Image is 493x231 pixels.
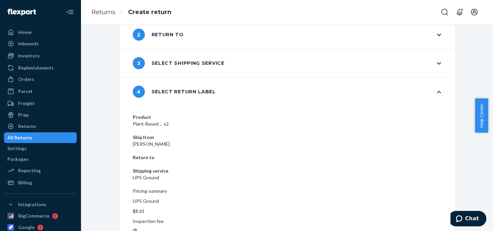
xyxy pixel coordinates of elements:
p: UPS Ground [133,198,441,204]
a: Inventory [4,50,77,61]
div: Inventory [18,52,40,59]
a: BigCommerce [4,211,77,221]
button: Integrations [4,199,77,210]
div: Orders [18,76,34,83]
button: Open Search Box [438,5,451,19]
p: Pricing summary [133,188,441,194]
button: Open notifications [453,5,466,19]
div: Settings [7,145,27,152]
dt: Product [133,114,441,121]
span: 4 [133,86,145,98]
div: Billing [18,179,32,186]
iframe: Opens a widget where you can chat to one of our agents [450,211,486,228]
a: Prep [4,109,77,120]
a: Replenishments [4,62,77,73]
div: Home [18,29,32,36]
dt: Shipping service [133,168,441,174]
a: Freight [4,98,77,109]
div: Returns [18,123,36,130]
p: Inspection fee [133,218,441,225]
div: Packages [7,156,29,163]
dd: [PERSON_NAME] [133,141,441,147]
a: Home [4,27,77,38]
div: Integrations [18,201,46,208]
img: Flexport logo [7,9,36,15]
ol: breadcrumbs [86,2,177,22]
dt: Ship from [133,134,441,141]
a: Create return [128,8,171,16]
a: Returns [4,121,77,132]
dt: Return to [133,154,441,161]
button: Close Navigation [63,5,77,19]
div: Reporting [18,167,41,174]
div: Inbounds [18,40,39,47]
dd: UPS Ground [133,174,441,181]
button: Open account menu [467,5,481,19]
button: Help Center [475,98,488,133]
a: Inbounds [4,38,77,49]
div: Select return label [133,86,216,98]
div: Replenishments [18,64,54,71]
a: Packages [4,154,77,165]
span: 2 [133,29,145,41]
div: Prep [18,111,29,118]
a: Parcel [4,86,77,97]
div: Parcel [18,88,32,95]
div: Return to [133,29,184,41]
a: Returns [91,8,115,16]
div: Freight [18,100,35,107]
div: Select shipping service [133,57,224,69]
a: Reporting [4,165,77,176]
p: $8.61 [133,208,441,215]
a: Orders [4,74,77,85]
a: All Returns [4,132,77,143]
span: 3 [133,57,145,69]
a: Settings [4,143,77,154]
div: Google [18,224,35,231]
a: Billing [4,177,77,188]
dd: Plant-Based ... x2 [133,121,441,127]
div: BigCommerce [18,213,49,219]
div: All Returns [7,134,32,141]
